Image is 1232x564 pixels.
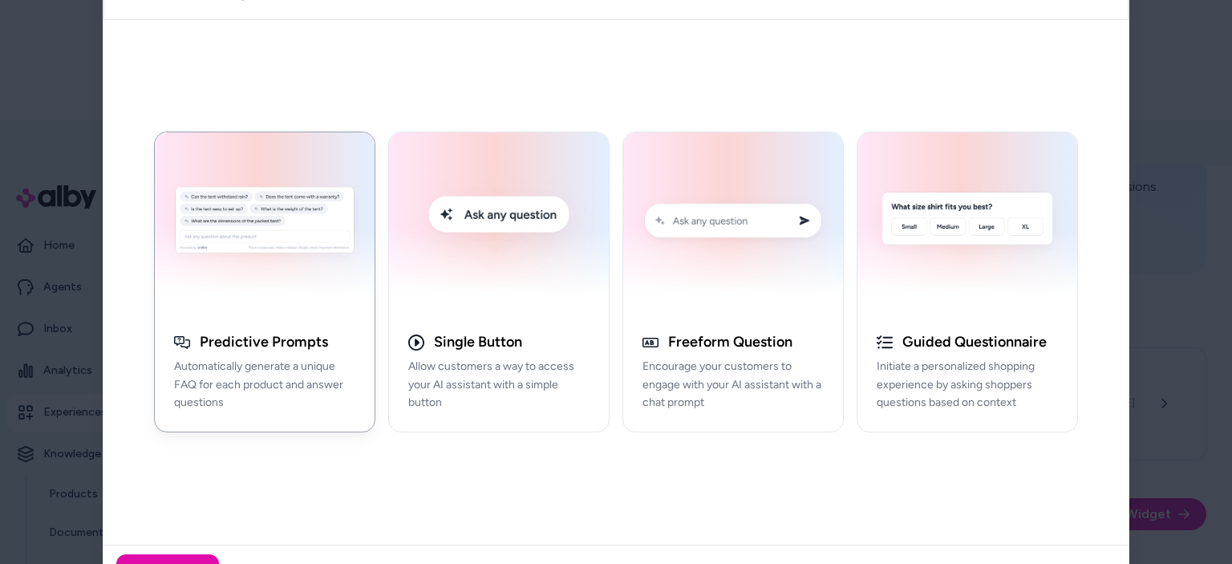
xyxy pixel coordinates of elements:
h3: Single Button [434,333,522,351]
button: AI Initial Question ExampleGuided QuestionnaireInitiate a personalized shopping experience by ask... [857,132,1078,432]
h3: Freeform Question [668,333,792,351]
button: Conversation Prompt ExampleFreeform QuestionEncourage your customers to engage with your AI assis... [622,132,844,432]
p: Automatically generate a unique FAQ for each product and answer questions [174,358,355,412]
h3: Guided Questionnaire [902,333,1047,351]
p: Encourage your customers to engage with your AI assistant with a chat prompt [642,358,824,412]
h3: Predictive Prompts [200,333,328,351]
button: Single Button Embed ExampleSingle ButtonAllow customers a way to access your AI assistant with a ... [388,132,610,432]
button: Generative Q&A ExamplePredictive PromptsAutomatically generate a unique FAQ for each product and ... [154,132,375,432]
img: AI Initial Question Example [867,142,1068,304]
p: Allow customers a way to access your AI assistant with a simple button [408,358,590,412]
img: Single Button Embed Example [399,142,599,304]
p: Initiate a personalized shopping experience by asking shoppers questions based on context [877,358,1058,412]
img: Conversation Prompt Example [633,142,833,304]
img: Generative Q&A Example [164,142,365,304]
